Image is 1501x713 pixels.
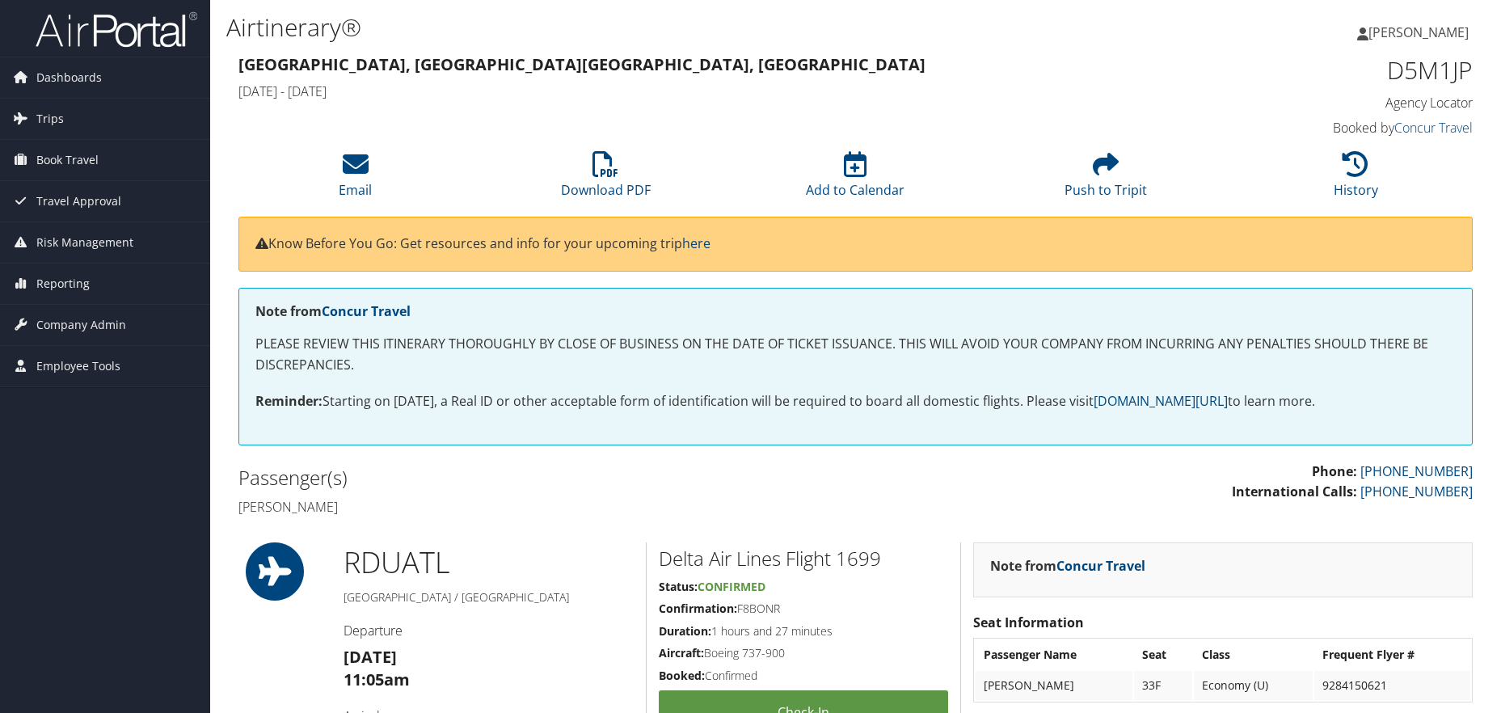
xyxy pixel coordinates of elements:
[255,334,1456,375] p: PLEASE REVIEW THIS ITINERARY THOROUGHLY BY CLOSE OF BUSINESS ON THE DATE OF TICKET ISSUANCE. THIS...
[659,601,948,617] h5: F8BONR
[339,160,372,199] a: Email
[238,53,925,75] strong: [GEOGRAPHIC_DATA], [GEOGRAPHIC_DATA] [GEOGRAPHIC_DATA], [GEOGRAPHIC_DATA]
[344,589,634,605] h5: [GEOGRAPHIC_DATA] / [GEOGRAPHIC_DATA]
[255,234,1456,255] p: Know Before You Go: Get resources and info for your upcoming trip
[322,302,411,320] a: Concur Travel
[238,464,844,492] h2: Passenger(s)
[1183,94,1473,112] h4: Agency Locator
[659,668,948,684] h5: Confirmed
[659,579,698,594] strong: Status:
[344,622,634,639] h4: Departure
[1357,8,1485,57] a: [PERSON_NAME]
[344,542,634,583] h1: RDU ATL
[561,160,651,199] a: Download PDF
[238,498,844,516] h4: [PERSON_NAME]
[344,646,397,668] strong: [DATE]
[255,392,323,410] strong: Reminder:
[1065,160,1147,199] a: Push to Tripit
[806,160,904,199] a: Add to Calendar
[226,11,1065,44] h1: Airtinerary®
[1312,462,1357,480] strong: Phone:
[1368,23,1469,41] span: [PERSON_NAME]
[36,222,133,263] span: Risk Management
[36,11,197,49] img: airportal-logo.png
[1394,119,1473,137] a: Concur Travel
[1314,671,1470,700] td: 9284150621
[976,640,1132,669] th: Passenger Name
[698,579,765,594] span: Confirmed
[36,99,64,139] span: Trips
[659,623,948,639] h5: 1 hours and 27 minutes
[36,57,102,98] span: Dashboards
[1314,640,1470,669] th: Frequent Flyer #
[344,669,410,690] strong: 11:05am
[255,391,1456,412] p: Starting on [DATE], a Real ID or other acceptable form of identification will be required to boar...
[36,140,99,180] span: Book Travel
[659,623,711,639] strong: Duration:
[1056,557,1145,575] a: Concur Travel
[1134,671,1192,700] td: 33F
[1134,640,1192,669] th: Seat
[659,545,948,572] h2: Delta Air Lines Flight 1699
[976,671,1132,700] td: [PERSON_NAME]
[990,557,1145,575] strong: Note from
[36,264,90,304] span: Reporting
[1360,483,1473,500] a: [PHONE_NUMBER]
[682,234,710,252] a: here
[255,302,411,320] strong: Note from
[1183,53,1473,87] h1: D5M1JP
[36,346,120,386] span: Employee Tools
[659,645,704,660] strong: Aircraft:
[1194,640,1313,669] th: Class
[1360,462,1473,480] a: [PHONE_NUMBER]
[1232,483,1357,500] strong: International Calls:
[1094,392,1228,410] a: [DOMAIN_NAME][URL]
[36,305,126,345] span: Company Admin
[36,181,121,221] span: Travel Approval
[1183,119,1473,137] h4: Booked by
[973,614,1084,631] strong: Seat Information
[1334,160,1378,199] a: History
[659,668,705,683] strong: Booked:
[659,645,948,661] h5: Boeing 737-900
[1194,671,1313,700] td: Economy (U)
[659,601,737,616] strong: Confirmation:
[238,82,1158,100] h4: [DATE] - [DATE]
